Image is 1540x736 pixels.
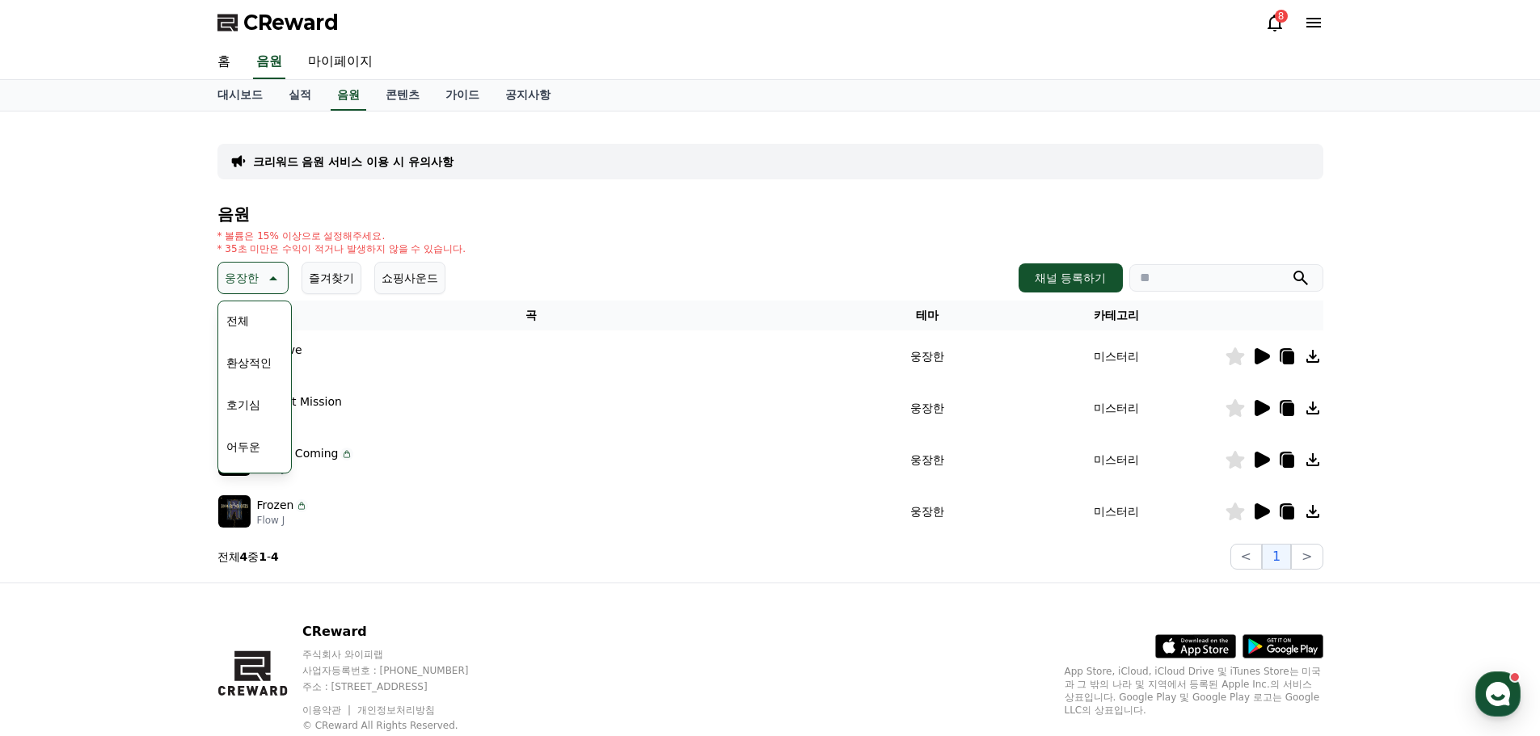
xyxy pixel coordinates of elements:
strong: 4 [271,550,279,563]
a: 대화 [107,512,209,553]
span: 홈 [51,536,61,549]
p: 사업자등록번호 : [PHONE_NUMBER] [302,664,500,677]
a: 실적 [276,80,324,111]
td: 미스터리 [1009,486,1225,537]
p: 전체 중 - [217,549,279,565]
td: 웅장한 [846,330,1009,382]
p: 주식회사 와이피랩 [302,648,500,661]
a: 가이드 [432,80,492,111]
td: 웅장한 [846,434,1009,486]
button: 즐겨찾기 [302,262,361,294]
a: 설정 [209,512,310,553]
span: CReward [243,10,339,36]
p: 웅장한 [225,267,259,289]
td: 미스터리 [1009,330,1225,382]
a: 홈 [205,45,243,79]
a: 공지사항 [492,80,563,111]
a: 크리워드 음원 서비스 이용 시 유의사항 [253,154,454,170]
button: 웅장한 [217,262,289,294]
a: 8 [1265,13,1285,32]
p: * 35초 미만은 수익이 적거나 발생하지 않을 수 있습니다. [217,242,466,255]
a: 마이페이지 [295,45,386,79]
span: 대화 [148,537,167,550]
button: 쇼핑사운드 [374,262,445,294]
th: 곡 [217,301,846,330]
a: 개인정보처리방침 [357,704,435,716]
a: 음원 [253,45,285,79]
button: 호기심 [220,387,267,423]
span: 설정 [250,536,269,549]
p: CReward [302,622,500,641]
button: 어두운 [220,429,267,465]
p: © CReward All Rights Reserved. [302,719,500,732]
p: 주소 : [STREET_ADDRESS] [302,680,500,693]
td: 웅장한 [846,382,1009,434]
button: 전체 [220,303,255,339]
button: > [1291,544,1323,570]
button: 채널 등록하기 [1019,263,1122,292]
a: CReward [217,10,339,36]
a: 대시보드 [205,80,276,111]
button: 1 [1262,544,1291,570]
th: 테마 [846,301,1009,330]
p: App Store, iCloud, iCloud Drive 및 iTunes Store는 미국과 그 밖의 나라 및 지역에서 등록된 Apple Inc.의 서비스 상표입니다. Goo... [1065,665,1323,717]
a: 홈 [5,512,107,553]
h4: 음원 [217,205,1323,223]
td: 미스터리 [1009,434,1225,486]
button: < [1230,544,1262,570]
strong: 1 [259,550,267,563]
a: 콘텐츠 [373,80,432,111]
td: 미스터리 [1009,382,1225,434]
p: CWY [257,410,342,423]
p: Frozen [257,497,294,514]
p: Flow J [257,514,309,527]
p: War is Coming [257,445,339,462]
p: * 볼륨은 15% 이상으로 설정해주세요. [217,229,466,242]
img: music [218,495,251,528]
button: 환상적인 [220,345,278,381]
td: 웅장한 [846,486,1009,537]
th: 카테고리 [1009,301,1225,330]
a: 음원 [331,80,366,111]
p: Flow J [257,462,353,475]
strong: 4 [240,550,248,563]
a: 이용약관 [302,704,353,716]
div: 8 [1275,10,1288,23]
p: Perfect Mission [257,393,342,410]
